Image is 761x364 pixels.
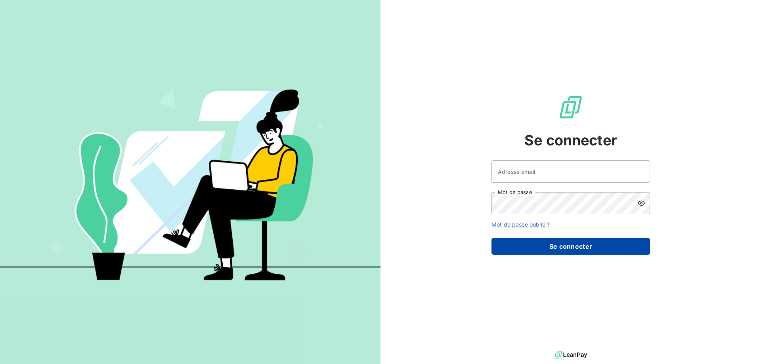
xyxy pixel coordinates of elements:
[554,349,587,361] img: logo
[491,238,650,255] button: Se connecter
[524,130,617,151] span: Se connecter
[558,95,583,120] img: Logo LeanPay
[491,221,550,228] a: Mot de passe oublié ?
[491,160,650,183] input: placeholder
